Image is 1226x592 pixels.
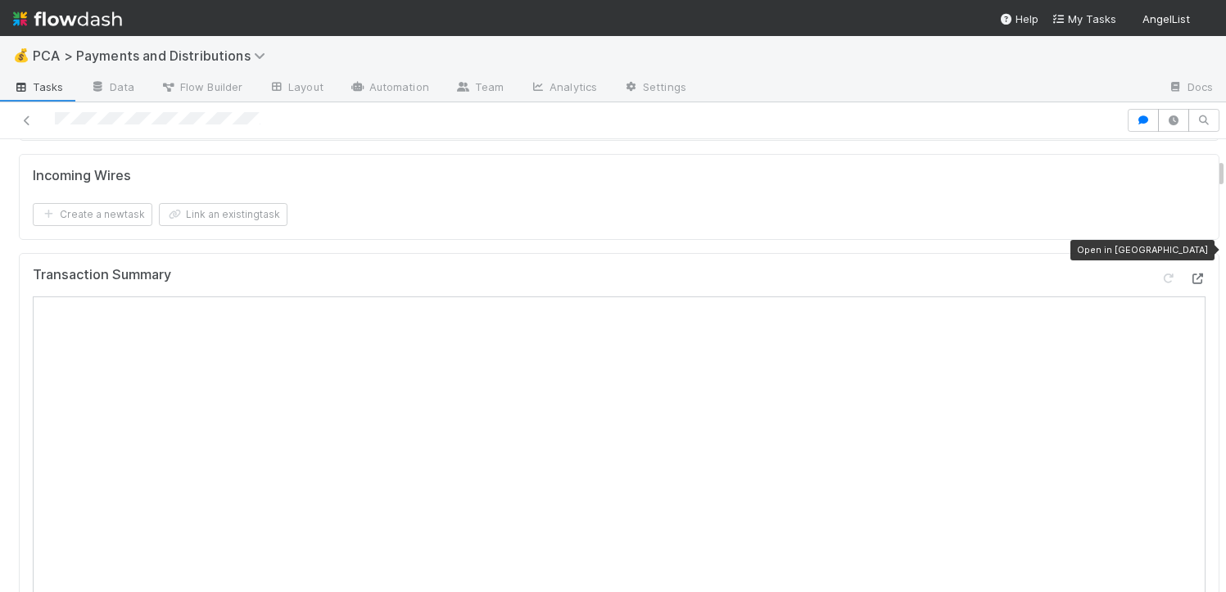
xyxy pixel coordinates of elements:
[33,47,274,64] span: PCA > Payments and Distributions
[159,203,287,226] button: Link an existingtask
[256,75,337,102] a: Layout
[337,75,442,102] a: Automation
[1052,11,1116,27] a: My Tasks
[161,79,242,95] span: Flow Builder
[77,75,147,102] a: Data
[33,168,131,184] h5: Incoming Wires
[610,75,699,102] a: Settings
[442,75,517,102] a: Team
[1142,12,1190,25] span: AngelList
[1155,75,1226,102] a: Docs
[1052,12,1116,25] span: My Tasks
[33,203,152,226] button: Create a newtask
[1197,11,1213,28] img: avatar_e7d5656d-bda2-4d83-89d6-b6f9721f96bd.png
[999,11,1038,27] div: Help
[13,48,29,62] span: 💰
[33,267,171,283] h5: Transaction Summary
[517,75,610,102] a: Analytics
[13,5,122,33] img: logo-inverted-e16ddd16eac7371096b0.svg
[147,75,256,102] a: Flow Builder
[13,79,64,95] span: Tasks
